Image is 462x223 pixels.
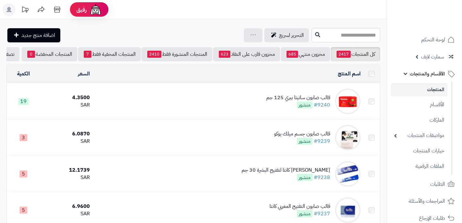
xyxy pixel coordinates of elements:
a: الطلبات [391,176,458,192]
div: SAR [43,174,90,181]
a: #9238 [314,174,330,181]
span: المراجعات والأسئلة [409,197,445,206]
a: #9240 [314,101,330,109]
a: الكمية [17,70,30,78]
a: خيارات المنتجات [391,144,448,158]
img: قالب صابون سانيتا بيري 125 جم [335,89,361,114]
span: 3 [20,134,27,141]
img: ai-face.png [89,3,102,16]
a: #9237 [314,210,330,218]
img: logo-2.png [418,15,456,29]
div: SAR [43,101,90,109]
span: 2410 [147,51,161,58]
a: المنتجات المخفية فقط7 [78,47,141,61]
a: اسم المنتج [338,70,361,78]
div: SAR [43,210,90,218]
a: تحديثات المنصة [17,3,33,18]
span: الأقسام والمنتجات [410,69,445,78]
span: 0 [27,51,35,58]
div: 12.1739 [43,167,90,174]
a: الأقسام [391,98,448,112]
span: 19 [18,98,29,105]
a: مخزون قارب على النفاذ623 [213,47,280,61]
span: 5 [20,170,27,177]
span: 2417 [337,51,351,58]
span: طلبات الإرجاع [419,214,445,223]
a: اضافة منتج جديد [7,28,60,42]
div: SAR [43,138,90,145]
div: [PERSON_NAME] كانتا لتفتيح البشرة 30 جم [242,167,330,174]
a: المراجعات والأسئلة [391,193,458,209]
a: مخزون منتهي685 [281,47,330,61]
a: المنتجات المخفضة0 [21,47,77,61]
span: 623 [219,51,230,58]
div: 4.3500 [43,94,90,101]
span: لوحة التحكم [421,35,445,44]
a: الماركات [391,113,448,127]
span: 685 [287,51,298,58]
div: قالب صابون جسم ميلك يوكو [274,130,330,138]
a: لوحة التحكم [391,32,458,47]
span: اضافة منتج جديد [21,31,55,39]
a: كل المنتجات2417 [331,47,380,61]
span: منشور [297,174,312,181]
div: قالب صابون سانيتا بيري 125 جم [266,94,330,101]
span: سمارت لايف [421,52,444,61]
a: المنتجات المنشورة فقط2410 [141,47,212,61]
img: قالب صابون التفتيح المغربي كانتا [335,197,361,223]
div: 6.9600 [43,203,90,210]
span: رفيق [76,6,87,13]
a: مواصفات المنتجات [391,129,448,142]
div: قالب صابون التفتيح المغربي كانتا [269,203,330,210]
span: منشور [297,210,312,217]
img: كريم كانتا لتفتيح البشرة 30 جم [335,161,361,187]
a: التحرير لسريع [264,28,309,42]
a: المنتجات [391,83,448,96]
span: 5 [20,207,27,214]
span: 7 [84,51,91,58]
span: منشور [297,101,312,108]
a: الملفات الرقمية [391,159,448,173]
a: السعر [78,70,90,78]
span: الطلبات [430,180,445,189]
div: 6.0870 [43,130,90,138]
a: #9239 [314,137,330,145]
span: منشور [297,138,312,145]
span: التحرير لسريع [279,31,304,39]
img: قالب صابون جسم ميلك يوكو [335,125,361,150]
